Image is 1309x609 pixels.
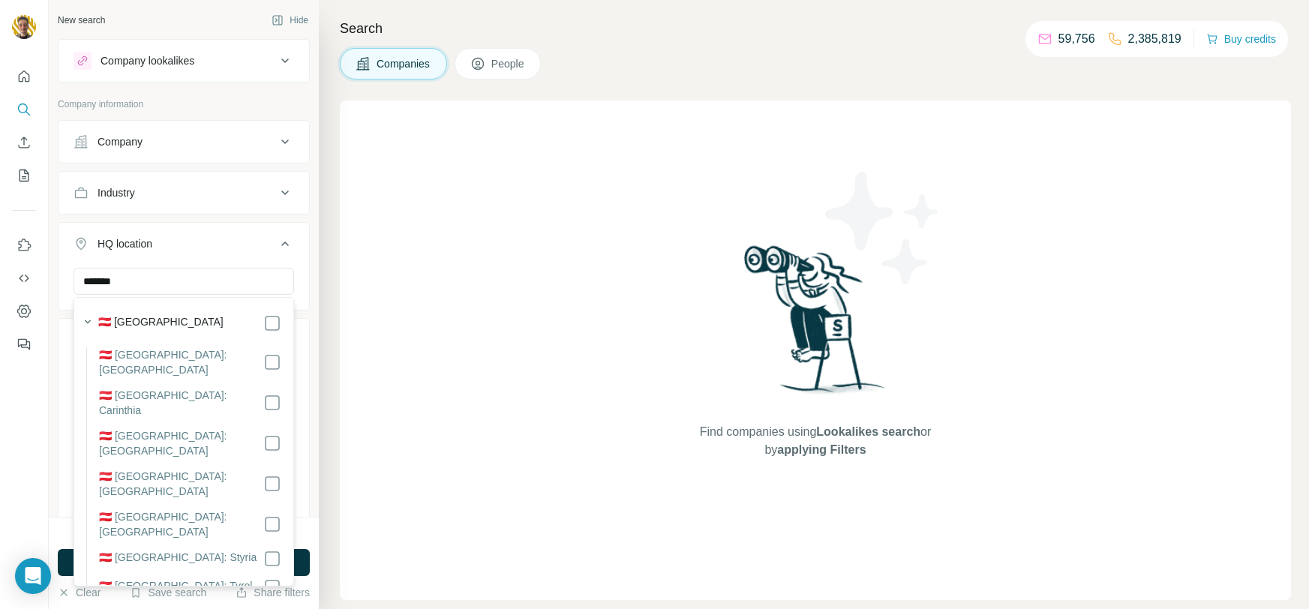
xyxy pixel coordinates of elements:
[15,558,51,594] div: Open Intercom Messenger
[59,43,309,79] button: Company lookalikes
[340,18,1291,39] h4: Search
[59,175,309,211] button: Industry
[1206,28,1276,49] button: Buy credits
[12,129,36,156] button: Enrich CSV
[98,134,143,149] div: Company
[12,265,36,292] button: Use Surfe API
[59,124,309,160] button: Company
[12,162,36,189] button: My lists
[101,53,194,68] div: Company lookalikes
[99,509,263,539] label: 🇦🇹 [GEOGRAPHIC_DATA]: [GEOGRAPHIC_DATA]
[377,56,431,71] span: Companies
[99,469,263,499] label: 🇦🇹 [GEOGRAPHIC_DATA]: [GEOGRAPHIC_DATA]
[12,232,36,259] button: Use Surfe on LinkedIn
[491,56,526,71] span: People
[236,585,310,600] button: Share filters
[58,585,101,600] button: Clear
[99,578,252,596] label: 🇦🇹 [GEOGRAPHIC_DATA]: Tyrol
[58,549,310,576] button: Run search
[98,185,135,200] div: Industry
[98,236,152,251] div: HQ location
[1128,30,1181,48] p: 2,385,819
[695,423,935,459] span: Find companies using or by
[99,550,257,568] label: 🇦🇹 [GEOGRAPHIC_DATA]: Styria
[58,13,105,27] div: New search
[12,331,36,358] button: Feedback
[98,314,224,332] label: 🇦🇹 [GEOGRAPHIC_DATA]
[99,428,263,458] label: 🇦🇹 [GEOGRAPHIC_DATA]: [GEOGRAPHIC_DATA]
[12,96,36,123] button: Search
[12,63,36,90] button: Quick start
[58,97,310,111] p: Company information
[99,388,263,418] label: 🇦🇹 [GEOGRAPHIC_DATA]: Carinthia
[12,298,36,325] button: Dashboard
[59,226,309,268] button: HQ location
[816,425,920,438] span: Lookalikes search
[815,160,950,295] img: Surfe Illustration - Stars
[12,15,36,39] img: Avatar
[1058,30,1095,48] p: 59,756
[59,322,309,364] button: Annual revenue ($)3
[130,585,206,600] button: Save search
[99,347,263,377] label: 🇦🇹 [GEOGRAPHIC_DATA]: [GEOGRAPHIC_DATA]
[777,443,866,456] span: applying Filters
[737,241,893,409] img: Surfe Illustration - Woman searching with binoculars
[261,9,319,31] button: Hide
